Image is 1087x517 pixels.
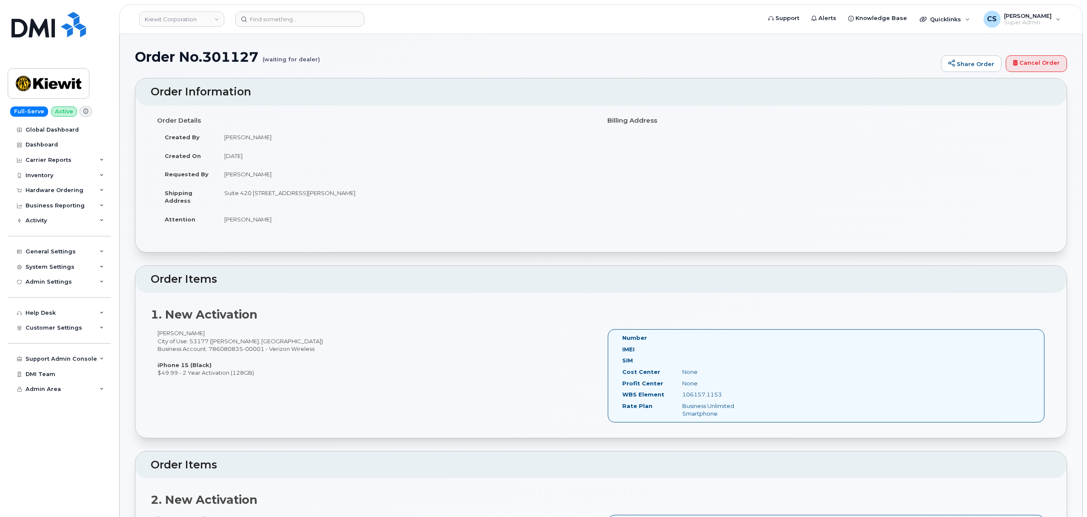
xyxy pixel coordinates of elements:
[217,184,595,210] td: Suite 420 [STREET_ADDRESS][PERSON_NAME]
[607,117,1045,124] h4: Billing Address
[165,171,209,178] strong: Requested By
[941,55,1001,72] a: Share Order
[622,368,660,376] label: Cost Center
[217,128,595,146] td: [PERSON_NAME]
[151,273,1051,285] h2: Order Items
[151,329,601,376] div: [PERSON_NAME] City of Use: 53177 ([PERSON_NAME], [GEOGRAPHIC_DATA]) Business Account: 786080835-0...
[165,190,192,204] strong: Shipping Address
[622,334,647,342] label: Number
[157,117,595,124] h4: Order Details
[622,402,652,410] label: Rate Plan
[1006,55,1067,72] a: Cancel Order
[676,379,760,388] div: None
[676,402,760,418] div: Business Unlimited Smartphone
[217,210,595,229] td: [PERSON_NAME]
[676,368,760,376] div: None
[151,493,257,507] strong: 2. New Activation
[151,307,257,322] strong: 1. New Activation
[1050,480,1081,511] iframe: Messenger Launcher
[622,356,633,365] label: SIM
[622,345,635,353] label: IMEI
[151,459,1051,471] h2: Order Items
[622,391,664,399] label: WBS Element
[165,216,195,223] strong: Attention
[217,146,595,165] td: [DATE]
[676,391,760,399] div: 106157.1153
[165,152,201,159] strong: Created On
[622,379,663,388] label: Profit Center
[165,134,200,141] strong: Created By
[263,49,320,63] small: (waiting for dealer)
[135,49,937,64] h1: Order No.301127
[151,86,1051,98] h2: Order Information
[157,362,212,368] strong: iPhone 15 (Black)
[217,165,595,184] td: [PERSON_NAME]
